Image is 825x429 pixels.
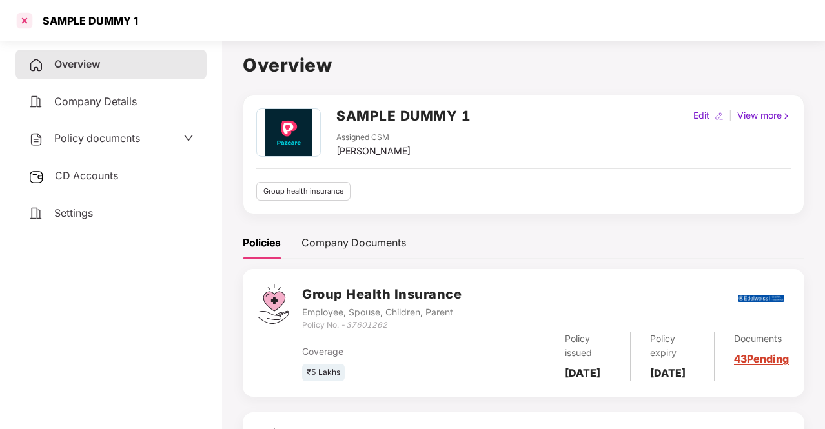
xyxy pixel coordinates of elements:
[54,132,140,145] span: Policy documents
[28,94,44,110] img: svg+xml;base64,PHN2ZyB4bWxucz0iaHR0cDovL3d3dy53My5vcmcvMjAwMC9zdmciIHdpZHRoPSIyNCIgaGVpZ2h0PSIyNC...
[782,112,791,121] img: rightIcon
[302,284,462,304] h3: Group Health Insurance
[54,57,100,70] span: Overview
[183,133,194,143] span: down
[28,206,44,221] img: svg+xml;base64,PHN2ZyB4bWxucz0iaHR0cDovL3d3dy53My5vcmcvMjAwMC9zdmciIHdpZHRoPSIyNCIgaGVpZ2h0PSIyNC...
[565,332,610,360] div: Policy issued
[35,14,138,27] div: SAMPLE DUMMY 1
[256,182,351,201] div: Group health insurance
[726,108,735,123] div: |
[28,132,44,147] img: svg+xml;base64,PHN2ZyB4bWxucz0iaHR0cDovL3d3dy53My5vcmcvMjAwMC9zdmciIHdpZHRoPSIyNCIgaGVpZ2h0PSIyNC...
[346,320,387,330] i: 37601262
[243,235,281,251] div: Policies
[650,332,695,360] div: Policy expiry
[302,344,464,359] div: Coverage
[301,235,406,251] div: Company Documents
[336,105,471,126] h2: SAMPLE DUMMY 1
[302,305,462,319] div: Employee, Spouse, Children, Parent
[28,57,44,73] img: svg+xml;base64,PHN2ZyB4bWxucz0iaHR0cDovL3d3dy53My5vcmcvMjAwMC9zdmciIHdpZHRoPSIyNCIgaGVpZ2h0PSIyNC...
[28,169,45,185] img: svg+xml;base64,PHN2ZyB3aWR0aD0iMjUiIGhlaWdodD0iMjQiIHZpZXdCb3g9IjAgMCAyNSAyNCIgZmlsbD0ibm9uZSIgeG...
[735,108,793,123] div: View more
[738,295,784,302] img: edel.png
[734,332,789,346] div: Documents
[734,352,789,365] a: 43 Pending
[565,366,600,379] b: [DATE]
[302,319,462,332] div: Policy No. -
[336,144,411,158] div: [PERSON_NAME]
[302,364,345,381] div: ₹5 Lakhs
[243,51,804,79] h1: Overview
[336,132,411,144] div: Assigned CSM
[258,284,289,324] img: svg+xml;base64,PHN2ZyB4bWxucz0iaHR0cDovL3d3dy53My5vcmcvMjAwMC9zdmciIHdpZHRoPSI0Ny43MTQiIGhlaWdodD...
[258,109,318,156] img: Pazcare_Alternative_logo-01-01.png
[55,169,118,182] span: CD Accounts
[650,366,686,379] b: [DATE]
[715,112,724,121] img: editIcon
[54,95,137,108] span: Company Details
[54,206,93,219] span: Settings
[691,108,712,123] div: Edit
